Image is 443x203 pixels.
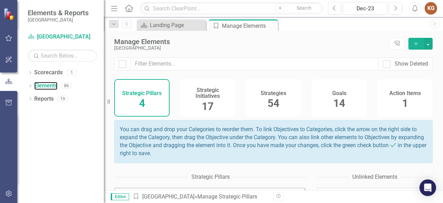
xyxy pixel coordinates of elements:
span: 1 [402,97,408,109]
div: Strategic Pillars [191,173,230,181]
h4: Strategies [261,90,286,96]
input: Filter Elements... [130,58,379,70]
div: 86 [61,83,72,89]
div: [GEOGRAPHIC_DATA] [114,45,386,51]
div: Manage Elements [222,22,276,30]
div: Show Deleted [395,60,428,68]
a: [GEOGRAPHIC_DATA] [28,33,97,41]
h4: Strategic Pillars [122,90,162,96]
span: 17 [202,100,214,112]
a: [GEOGRAPHIC_DATA] [142,193,195,200]
h4: Strategic Initiatives [184,87,231,99]
button: KG [425,2,437,15]
small: [GEOGRAPHIC_DATA] [28,17,89,23]
div: Manage Elements [114,38,386,45]
div: Unlinked Elements [352,173,397,181]
h4: Goals [332,90,346,96]
input: Search ClearPoint... [140,2,323,15]
div: Landing Page [150,21,204,29]
div: 1 [66,70,77,76]
img: ClearPoint Strategy [3,8,16,20]
span: Search [297,5,311,11]
span: 54 [268,97,279,109]
span: Elements & Reports [28,9,89,17]
div: 19 [57,96,68,102]
button: Search [287,3,321,13]
div: » Manage Strategic Pillars [133,193,268,201]
h4: Action Items [389,90,421,96]
div: Open Intercom Messenger [419,179,436,196]
a: Landing Page [138,21,204,29]
div: Dec-23 [345,5,385,13]
span: 14 [333,97,345,109]
button: Dec-23 [343,2,387,15]
div: You can drag and drop your Categories to reorder them. To link Objectives to Categories, click th... [114,120,433,163]
a: Elements [34,82,57,90]
a: Reports [34,95,54,103]
a: Scorecards [34,69,63,77]
input: Search Below... [28,50,97,62]
span: 4 [139,97,145,109]
span: Editor [111,193,129,200]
